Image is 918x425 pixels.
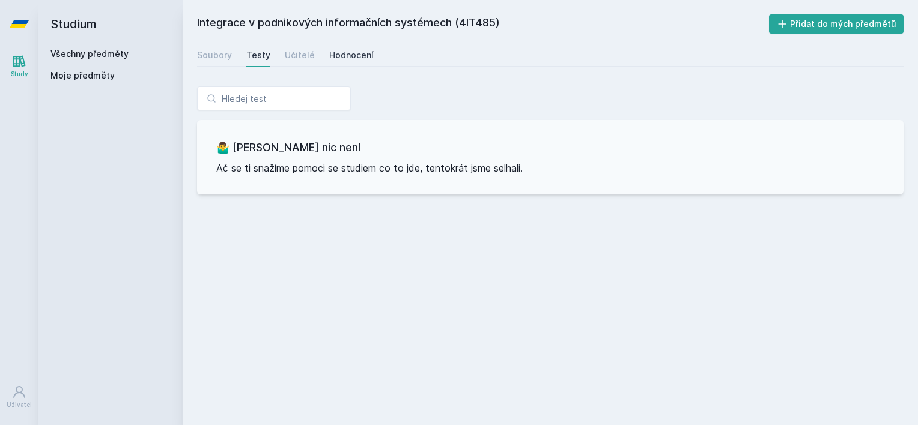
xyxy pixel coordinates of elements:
[246,49,270,61] div: Testy
[197,49,232,61] div: Soubory
[285,49,315,61] div: Učitelé
[329,49,374,61] div: Hodnocení
[2,379,36,415] a: Uživatel
[216,139,884,156] h3: 🤷‍♂️ [PERSON_NAME] nic není
[246,43,270,67] a: Testy
[769,14,904,34] button: Přidat do mých předmětů
[2,48,36,85] a: Study
[216,161,884,175] p: Ač se ti snažíme pomoci se studiem co to jde, tentokrát jsme selhali.
[329,43,374,67] a: Hodnocení
[50,49,129,59] a: Všechny předměty
[50,70,115,82] span: Moje předměty
[197,14,769,34] h2: Integrace v podnikových informačních systémech (4IT485)
[285,43,315,67] a: Učitelé
[11,70,28,79] div: Study
[197,43,232,67] a: Soubory
[197,86,351,110] input: Hledej test
[7,400,32,409] div: Uživatel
